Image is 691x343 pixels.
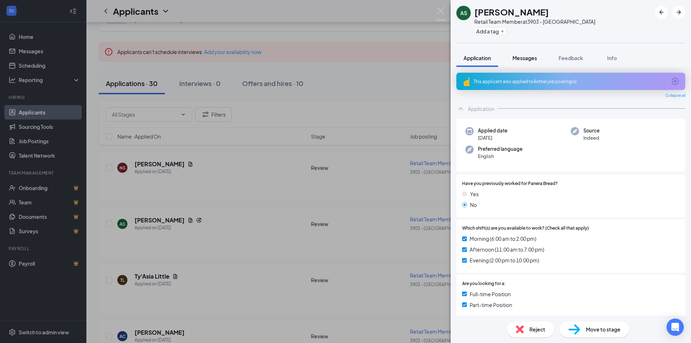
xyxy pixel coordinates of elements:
[674,8,683,17] svg: ArrowRight
[468,105,494,112] div: Application
[462,180,558,187] span: Have you previously worked for Panera Bread?
[460,9,467,17] div: AS
[512,55,537,61] span: Messages
[462,280,506,287] span: Are you looking for a:
[667,319,684,336] div: Open Intercom Messenger
[478,153,523,160] span: English
[474,78,667,85] div: This applicant also applied to 4 other job posting(s)
[470,256,539,264] span: Evening (2:00 pm to 10:00 pm)
[586,325,620,333] span: Move to stage
[672,6,685,19] button: ArrowRight
[470,235,536,243] span: Morning (6:00 am to 2:00 pm)
[583,134,600,141] span: Indeed
[583,127,600,134] span: Source
[474,6,549,18] h1: [PERSON_NAME]
[462,225,589,232] span: Which shift(s) are you available to work? (Check all that apply)
[671,77,679,86] svg: ArrowCircle
[470,201,477,209] span: No
[470,290,511,298] span: Full-time Position
[657,8,666,17] svg: ArrowLeftNew
[607,55,617,61] span: Info
[529,325,545,333] span: Reject
[470,245,544,253] span: Afternoon (11:00 am to 7:00 pm)
[464,55,491,61] span: Application
[478,134,507,141] span: [DATE]
[474,27,506,35] button: PlusAdd a tag
[470,301,512,309] span: Part-time Position
[478,127,507,134] span: Applied date
[474,18,595,25] div: Retail Team Member at 3903 - [GEOGRAPHIC_DATA]
[470,190,479,198] span: Yes
[559,55,583,61] span: Feedback
[478,145,523,153] span: Preferred language
[456,104,465,113] svg: ChevronUp
[665,93,685,99] span: Collapse all
[655,6,668,19] button: ArrowLeftNew
[500,29,505,33] svg: Plus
